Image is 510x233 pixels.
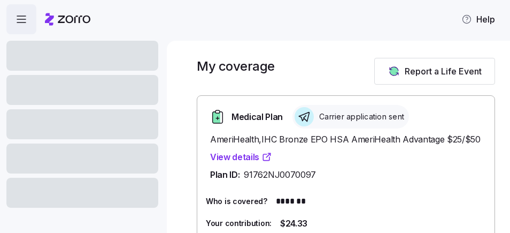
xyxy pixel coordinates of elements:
span: Your contribution: [206,218,272,229]
button: Report a Life Event [374,58,495,85]
span: AmeriHealth , IHC Bronze EPO HSA AmeriHealth Advantage $25/$50 [210,133,482,146]
span: Who is covered? [206,196,267,207]
h1: My coverage [197,58,275,74]
span: 91762NJ0070097 [244,168,316,182]
span: Carrier application sent [316,111,404,122]
span: Report a Life Event [405,65,482,78]
span: Plan ID: [210,168,239,182]
span: Help [461,13,495,26]
button: Help [453,9,504,30]
span: $24.33 [280,217,307,230]
a: View details [210,151,272,164]
span: Medical Plan [231,110,283,124]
